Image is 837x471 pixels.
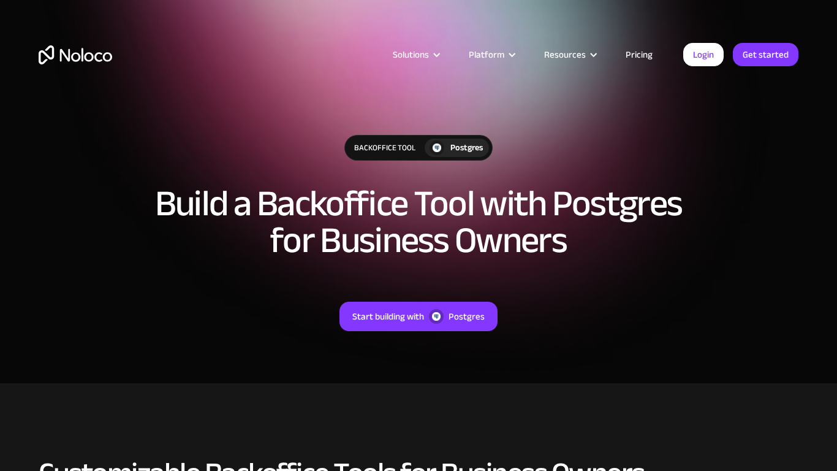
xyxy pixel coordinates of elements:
[544,47,586,63] div: Resources
[393,47,429,63] div: Solutions
[39,45,112,64] a: home
[733,43,798,66] a: Get started
[450,141,483,155] div: Postgres
[143,185,694,259] h1: Build a Backoffice Tool with Postgres for Business Owners
[683,43,724,66] a: Login
[449,308,485,324] div: Postgres
[529,47,610,63] div: Resources
[352,308,424,324] div: Start building with
[345,136,425,160] div: Backoffice Tool
[339,302,498,331] a: Start building withPostgres
[453,47,529,63] div: Platform
[610,47,668,63] a: Pricing
[377,47,453,63] div: Solutions
[469,47,504,63] div: Platform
